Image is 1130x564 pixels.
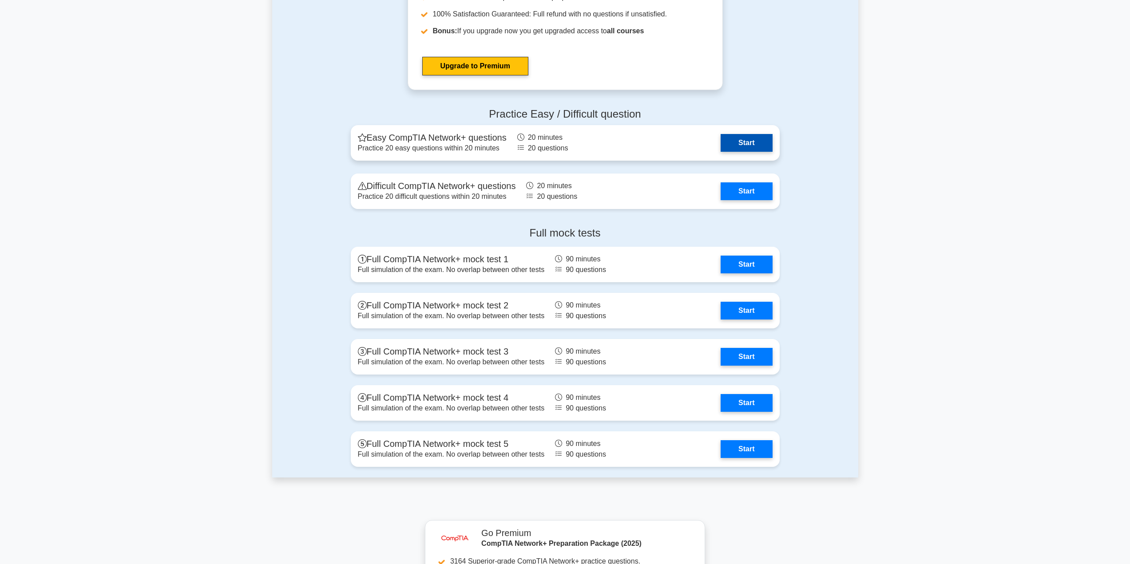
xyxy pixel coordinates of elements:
h4: Practice Easy / Difficult question [351,108,780,121]
a: Start [721,440,772,458]
a: Start [721,256,772,273]
h4: Full mock tests [351,227,780,240]
a: Start [721,182,772,200]
a: Start [721,302,772,319]
a: Start [721,394,772,412]
a: Start [721,348,772,366]
a: Upgrade to Premium [422,57,528,75]
a: Start [721,134,772,152]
